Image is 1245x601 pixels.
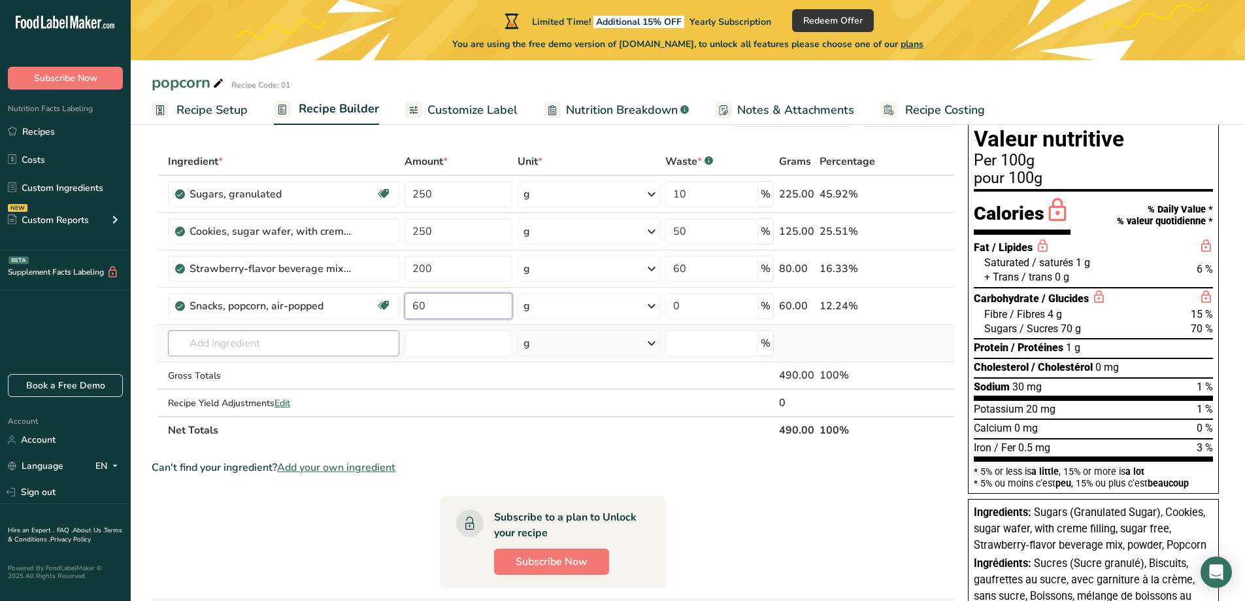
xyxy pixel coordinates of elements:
div: 225.00 [779,186,814,202]
div: g [523,298,530,314]
div: 125.00 [779,224,814,239]
span: Saturated [984,256,1029,269]
span: 15 % [1191,308,1213,320]
div: 490.00 [779,368,814,383]
span: You are using the free demo version of [DOMAIN_NAME], to unlock all features please choose one of... [452,37,923,51]
div: Recipe Yield Adjustments [168,396,399,410]
div: Snacks, popcorn, air-popped [190,298,353,314]
span: 0 % [1197,422,1213,434]
span: Add your own ingredient [277,460,395,475]
span: Sodium [974,381,1010,393]
a: FAQ . [57,526,73,535]
button: Redeem Offer [792,9,874,32]
th: 490.00 [776,416,817,443]
span: peu [1055,478,1071,489]
div: EN [95,458,123,474]
span: / trans [1021,271,1052,283]
span: 0 g [1055,271,1069,283]
button: Subscribe Now [8,67,123,90]
div: % Daily Value * % valeur quotidienne * [1117,204,1213,227]
a: Language [8,455,63,477]
div: pour 100g [974,171,1213,186]
a: Recipe Costing [880,95,985,125]
span: beaucoup [1148,478,1189,489]
span: Potassium [974,403,1023,415]
th: Net Totals [165,416,776,443]
span: Recipe Builder [299,100,379,118]
a: Recipe Setup [152,95,248,125]
a: Notes & Attachments [715,95,854,125]
span: / Sucres [1020,322,1058,335]
span: Sugars [984,322,1017,335]
div: Sugars, granulated [190,186,353,202]
span: Protein [974,341,1008,354]
span: Redeem Offer [803,14,863,27]
span: 0.5 mg [1018,441,1050,454]
span: Grams [779,154,811,169]
div: Limited Time! [502,13,771,29]
div: * 5% ou moins c’est , 15% ou plus c’est [974,479,1213,488]
div: 45.92% [820,186,893,202]
span: 70 % [1191,322,1213,335]
div: Waste [665,154,713,169]
div: g [523,186,530,202]
div: g [523,261,530,277]
span: Additional 15% OFF [593,16,684,28]
a: Hire an Expert . [8,526,54,535]
div: Cookies, sugar wafer, with creme filling, sugar free [190,224,353,239]
a: Customize Label [405,95,518,125]
div: Gross Totals [168,369,399,383]
span: 0 mg [1014,422,1038,434]
section: * 5% or less is , 15% or more is [974,462,1213,489]
div: popcorn [152,71,226,94]
span: Carbohydrate [974,292,1039,305]
span: 1 g [1066,341,1080,354]
div: Can't find your ingredient? [152,460,955,475]
span: 20 mg [1026,403,1055,415]
span: Edit [274,397,290,409]
span: a little [1031,466,1059,477]
div: Recipe Code: 01 [231,79,290,91]
a: Nutrition Breakdown [544,95,689,125]
span: Recipe Setup [176,101,248,119]
span: Customize Label [427,101,518,119]
div: Powered By FoodLabelMaker © 2025 All Rights Reserved [8,564,123,580]
span: / Fer [994,441,1016,454]
span: Ingredients: [974,506,1031,519]
span: / Fibres [1010,308,1045,320]
span: Notes & Attachments [737,101,854,119]
div: g [523,335,530,351]
span: / saturés [1032,256,1073,269]
span: 1 % [1197,403,1213,415]
span: 30 mg [1012,381,1042,393]
span: / Lipides [992,241,1033,254]
div: 0 [779,395,814,411]
span: Fat [974,241,989,254]
div: 100% [820,368,893,383]
button: Subscribe Now [494,549,609,575]
a: Terms & Conditions . [8,526,122,544]
span: Subscribe Now [516,554,588,570]
span: / Protéines [1011,341,1063,354]
span: / Glucides [1042,292,1089,305]
span: Calcium [974,422,1012,434]
div: Calories [974,197,1071,235]
span: / Cholestérol [1031,361,1093,373]
input: Add Ingredient [168,330,399,356]
span: Yearly Subscription [689,16,771,28]
span: Iron [974,441,991,454]
span: Recipe Costing [905,101,985,119]
span: Ingrédients: [974,557,1031,570]
span: Sugars (Granulated Sugar), Cookies, sugar wafer, with creme filling, sugar free, Strawberry-flavo... [974,506,1206,551]
div: Custom Reports [8,213,89,227]
span: Nutrition Breakdown [566,101,678,119]
span: 0 mg [1095,361,1119,373]
div: Subscribe to a plan to Unlock your recipe [494,509,640,541]
div: NEW [8,204,27,212]
span: Ingredient [168,154,223,169]
div: 80.00 [779,261,814,277]
span: 70 g [1061,322,1081,335]
span: 3 % [1197,441,1213,454]
div: g [523,224,530,239]
span: Amount [405,154,448,169]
